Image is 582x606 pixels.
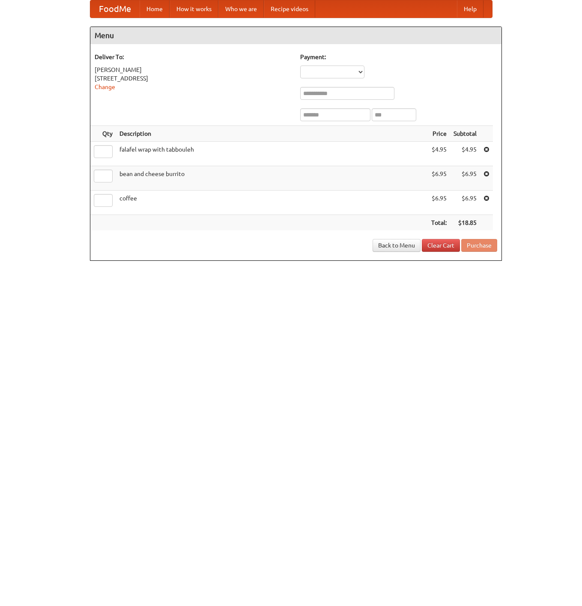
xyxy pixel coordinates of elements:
[428,126,450,142] th: Price
[428,166,450,191] td: $6.95
[373,239,421,252] a: Back to Menu
[116,142,428,166] td: falafel wrap with tabbouleh
[218,0,264,18] a: Who we are
[116,126,428,142] th: Description
[170,0,218,18] a: How it works
[95,84,115,90] a: Change
[140,0,170,18] a: Home
[461,239,497,252] button: Purchase
[450,215,480,231] th: $18.85
[428,142,450,166] td: $4.95
[450,166,480,191] td: $6.95
[90,126,116,142] th: Qty
[450,142,480,166] td: $4.95
[95,66,292,74] div: [PERSON_NAME]
[300,53,497,61] h5: Payment:
[264,0,315,18] a: Recipe videos
[95,53,292,61] h5: Deliver To:
[90,27,501,44] h4: Menu
[422,239,460,252] a: Clear Cart
[450,191,480,215] td: $6.95
[116,166,428,191] td: bean and cheese burrito
[457,0,484,18] a: Help
[428,215,450,231] th: Total:
[116,191,428,215] td: coffee
[428,191,450,215] td: $6.95
[95,74,292,83] div: [STREET_ADDRESS]
[450,126,480,142] th: Subtotal
[90,0,140,18] a: FoodMe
